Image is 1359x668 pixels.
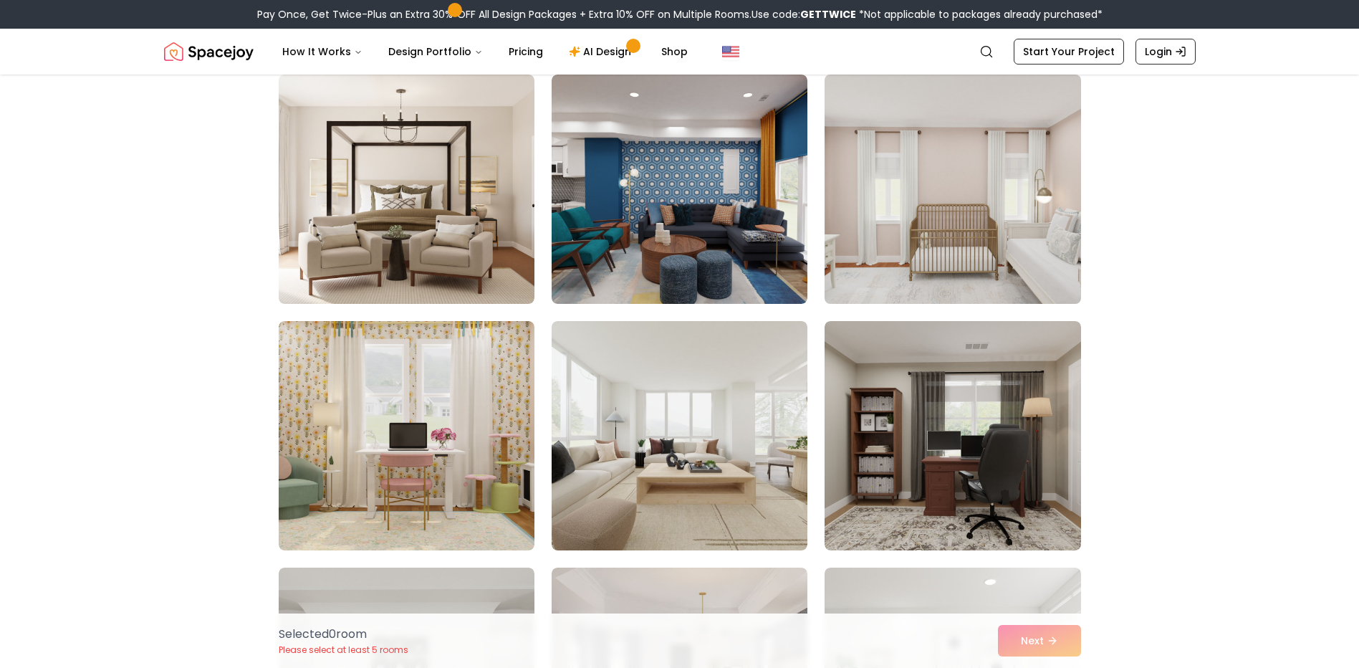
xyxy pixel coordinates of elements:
img: Spacejoy Logo [164,37,254,66]
b: GETTWICE [800,7,856,22]
span: *Not applicable to packages already purchased* [856,7,1103,22]
p: Selected 0 room [279,626,408,643]
button: Design Portfolio [377,37,494,66]
img: Room room-15 [825,321,1080,550]
span: Use code: [751,7,856,22]
a: Pricing [497,37,554,66]
img: Room room-11 [552,75,807,304]
img: Room room-13 [279,321,534,550]
img: Room room-14 [552,321,807,550]
a: Shop [650,37,699,66]
a: AI Design [557,37,647,66]
img: Room room-10 [279,75,534,304]
p: Please select at least 5 rooms [279,644,408,656]
a: Start Your Project [1014,39,1124,65]
div: Pay Once, Get Twice-Plus an Extra 30% OFF All Design Packages + Extra 10% OFF on Multiple Rooms. [257,7,1103,22]
img: United States [722,43,739,60]
img: Room room-12 [818,69,1087,310]
a: Login [1135,39,1196,65]
a: Spacejoy [164,37,254,66]
nav: Global [164,29,1196,75]
nav: Main [271,37,699,66]
button: How It Works [271,37,374,66]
